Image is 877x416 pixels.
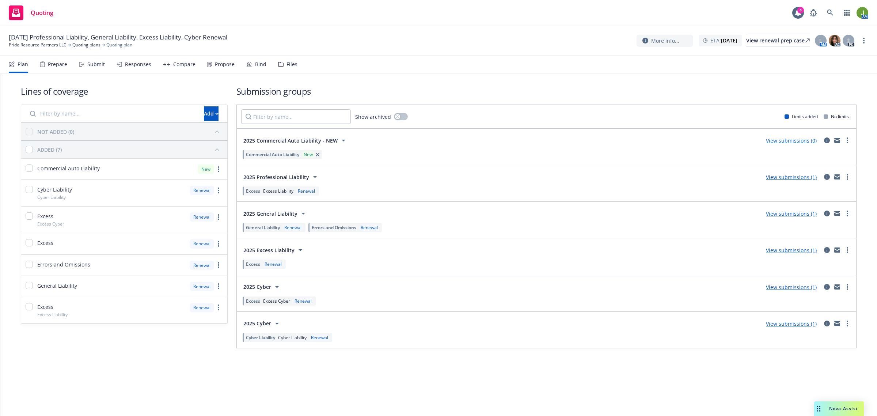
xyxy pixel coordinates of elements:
a: View submissions (0) [766,137,817,144]
img: photo [829,35,840,46]
a: mail [833,283,842,291]
div: Renewal [293,298,313,304]
a: mail [833,209,842,218]
a: more [843,136,852,145]
button: 2025 Cyber [241,316,284,331]
a: circleInformation [823,173,831,181]
a: View submissions (1) [766,247,817,254]
a: more [214,261,223,269]
div: ADDED (7) [37,146,62,154]
div: Renewal [190,186,214,195]
a: mail [833,136,842,145]
a: mail [833,246,842,254]
span: [DATE] Professional Liability, General Liability, Excess Liability, Cyber Renewal [9,33,227,42]
a: more [843,173,852,181]
input: Filter by name... [241,109,351,124]
a: View renewal prep case [746,35,810,46]
div: Renewal [190,303,214,312]
button: 2025 Cyber [241,280,284,294]
div: Renewal [283,224,303,231]
a: more [843,319,852,328]
a: Switch app [840,5,854,20]
a: Report a Bug [806,5,821,20]
a: more [214,213,223,222]
a: more [843,209,852,218]
span: Quoting [31,10,53,16]
span: Cyber Liability [37,186,72,193]
div: Add [204,107,219,121]
a: Pride Resource Partners LLC [9,42,67,48]
span: Excess Cyber [263,298,290,304]
a: more [214,239,223,248]
div: Renewal [190,282,214,291]
span: Quoting plan [106,42,132,48]
button: 2025 Excess Liability [241,243,307,257]
div: Limits added [785,113,818,120]
a: View submissions (1) [766,210,817,217]
a: mail [833,173,842,181]
a: more [843,246,852,254]
img: photo [857,7,868,19]
span: 2025 Cyber [243,319,271,327]
div: Bind [255,61,266,67]
span: 2025 General Liability [243,210,297,218]
span: Cyber Liability [37,194,66,200]
span: Excess [246,188,260,194]
a: circleInformation [823,209,831,218]
a: more [843,283,852,291]
div: Drag to move [814,401,823,416]
button: 2025 Professional Liability [241,170,322,184]
h1: Submission groups [236,85,857,97]
span: 2025 Commercial Auto Liability - NEW [243,137,338,144]
span: L [819,37,822,45]
div: 4 [797,7,804,14]
a: Quoting plans [72,42,100,48]
span: Errors and Omissions [312,224,356,231]
a: circleInformation [823,283,831,291]
a: more [214,186,223,195]
a: View submissions (1) [766,174,817,181]
a: Quoting [6,3,56,23]
div: Renewal [190,239,214,248]
span: Show archived [355,113,391,121]
div: Propose [215,61,235,67]
a: circleInformation [823,246,831,254]
a: more [214,282,223,291]
input: Filter by name... [26,106,200,121]
div: Prepare [48,61,67,67]
span: Nova Assist [829,405,858,412]
strong: [DATE] [721,37,737,44]
span: Excess Liability [37,311,68,318]
span: 2025 Excess Liability [243,246,295,254]
span: Excess [37,303,53,311]
span: Cyber Liability [246,334,275,341]
button: Add [204,106,219,121]
div: Renewal [190,261,214,270]
span: 2025 Cyber [243,283,271,291]
span: Excess Liability [263,188,293,194]
span: General Liability [37,282,77,290]
span: Excess [246,298,260,304]
button: Nova Assist [814,401,864,416]
span: ETA : [710,37,737,44]
div: Responses [125,61,151,67]
div: New [198,164,214,174]
div: Renewal [296,188,316,194]
div: Renewal [310,334,330,341]
span: Errors and Omissions [37,261,90,268]
span: Excess [37,212,53,220]
div: Submit [87,61,105,67]
h1: Lines of coverage [21,85,228,97]
div: Renewal [359,224,379,231]
span: Excess [246,261,260,267]
div: Files [286,61,297,67]
a: more [214,303,223,312]
button: 2025 Commercial Auto Liability - NEW [241,133,350,148]
span: More info... [651,37,679,45]
div: Plan [18,61,28,67]
div: Compare [173,61,195,67]
span: Excess Cyber [37,221,64,227]
button: More info... [637,35,693,47]
button: ADDED (7) [37,144,223,155]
